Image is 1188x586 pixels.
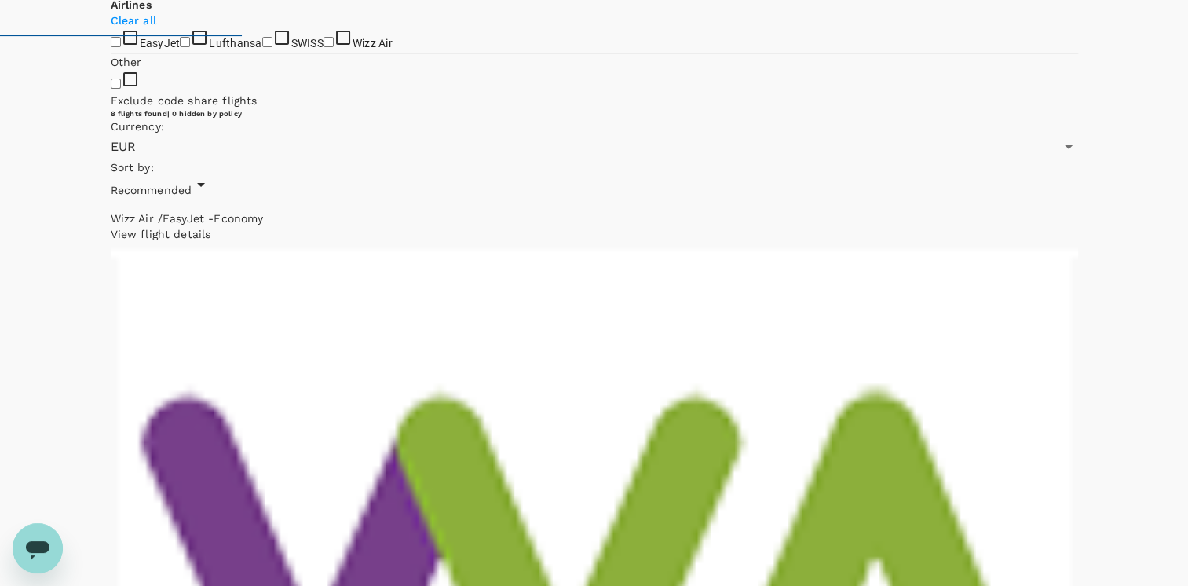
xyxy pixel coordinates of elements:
button: Open [1058,136,1080,158]
p: Other [111,54,1078,70]
input: Wizz Air [324,37,334,47]
input: EasyJet [111,37,121,47]
span: Currency : [111,120,164,133]
input: Exclude code share flights [111,79,121,89]
span: Economy [214,212,263,225]
span: Wizz Air [353,37,393,49]
input: SWISS [262,37,272,47]
span: Lufthansa [209,37,261,49]
iframe: Button to launch messaging window [13,523,63,573]
span: Recommended [111,184,192,196]
span: Wizz Air / EasyJet [111,212,209,225]
input: Lufthansa [180,37,190,47]
div: 8 flights found | 0 hidden by policy [111,108,1078,119]
p: Exclude code share flights [111,93,1078,108]
span: EasyJet [140,37,181,49]
span: SWISS [291,37,324,49]
span: - [208,212,214,225]
p: Clear all [111,13,1078,28]
span: Sort by : [111,161,154,174]
p: View flight details [111,226,1078,242]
